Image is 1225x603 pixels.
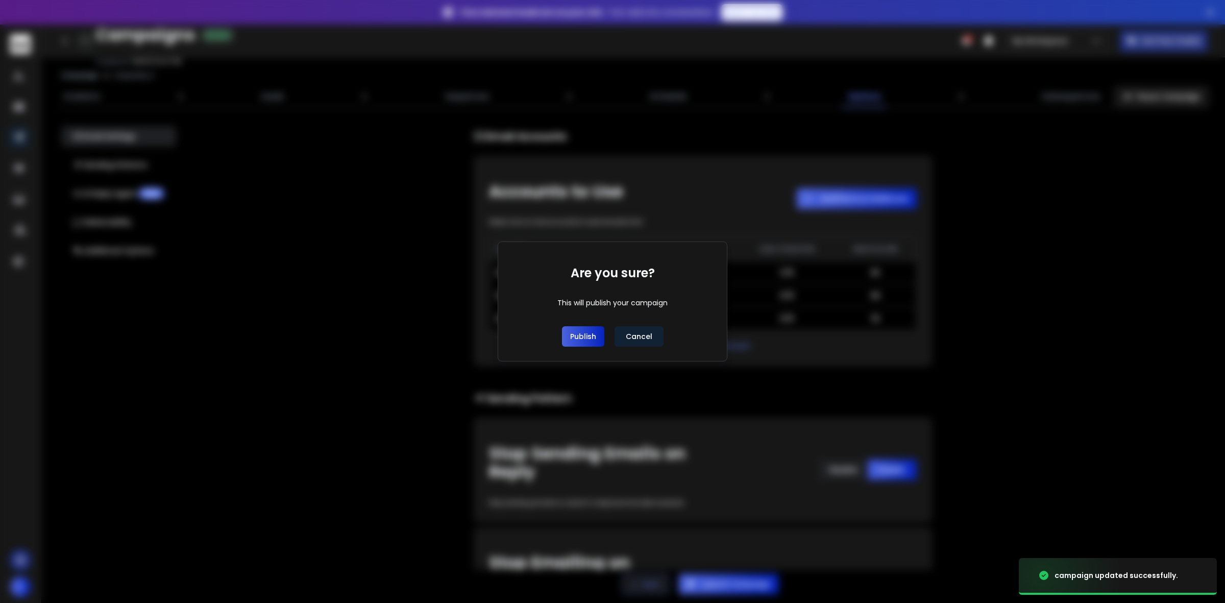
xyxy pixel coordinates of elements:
[1055,570,1178,581] div: campaign updated successfully.
[571,265,655,281] h1: Are you sure?
[557,298,668,308] div: This will publish your campaign
[615,326,664,347] button: Cancel
[562,326,604,347] button: Publish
